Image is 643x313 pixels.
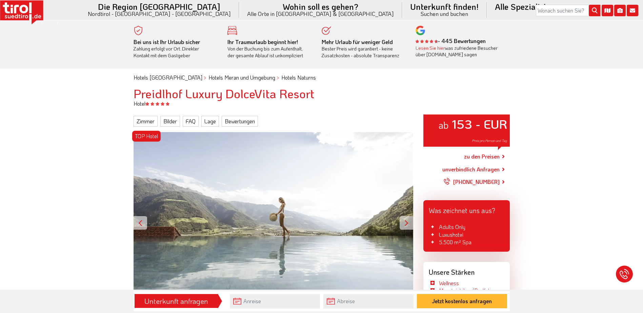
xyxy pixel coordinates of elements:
[227,39,312,59] div: Von der Buchung bis zum Aufenthalt, der gesamte Ablauf ist unkompliziert
[134,116,158,127] a: Zimmer
[614,5,626,16] i: Fotogalerie
[416,45,500,58] div: was zufriedene Besucher über [DOMAIN_NAME] sagen
[132,131,161,142] div: TOP Hotel
[201,116,219,127] a: Lage
[88,11,231,17] small: Nordtirol - [GEOGRAPHIC_DATA] - [GEOGRAPHIC_DATA]
[439,279,459,287] a: Wellness
[322,39,406,59] div: Bester Preis wird garantiert - keine Zusatzkosten - absolute Transparenz
[416,37,486,44] b: - 445 Bewertungen
[423,200,510,218] div: Was zeichnet uns aus?
[322,38,393,45] b: Mehr Urlaub für weniger Geld
[227,38,298,45] b: Ihr Traumurlaub beginnt hier!
[439,287,498,294] a: Mountainbiken/Radfahren
[417,294,507,308] button: Jetzt kostenlos anfragen
[134,39,218,59] div: Zahlung erfolgt vor Ort. Direkter Kontakt mit dem Gastgeber
[627,5,638,16] i: Kontakt
[247,11,394,17] small: Alle Orte in [GEOGRAPHIC_DATA] & [GEOGRAPHIC_DATA]
[134,87,510,100] h1: Preidlhof Luxury DolceVita Resort
[222,116,258,127] a: Bewertungen
[323,294,414,309] input: Abreise
[410,11,479,17] small: Suchen und buchen
[230,294,320,309] input: Anreise
[208,74,275,81] a: Hotels Meran und Umgebung
[128,100,515,107] div: Hotel
[464,148,500,165] a: zu den Preisen
[134,74,202,81] a: Hotels [GEOGRAPHIC_DATA]
[452,116,507,132] strong: 153 - EUR
[137,295,216,307] div: Unterkunft anfragen
[160,116,180,127] a: Bilder
[429,238,504,246] li: 5.500 m² Spa
[536,5,600,16] input: Wonach suchen Sie?
[423,262,510,279] div: Unsere Stärken
[416,45,445,51] a: Lesen Sie hier
[444,173,500,190] a: [PHONE_NUMBER]
[429,231,504,238] li: Luxushotel
[438,119,449,131] small: ab
[442,165,500,173] a: unverbindlich Anfragen
[281,74,316,81] a: Hotels Naturns
[602,5,613,16] i: Karte öffnen
[134,38,200,45] b: Bei uns ist Ihr Urlaub sicher
[416,26,425,35] img: google
[472,139,507,143] span: Preis pro Person und Tag
[429,223,504,231] li: Adults Only
[183,116,199,127] a: FAQ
